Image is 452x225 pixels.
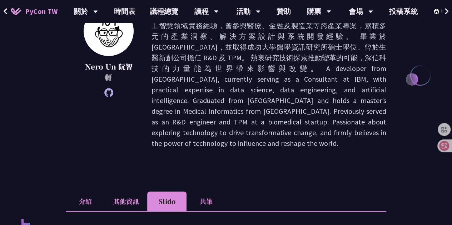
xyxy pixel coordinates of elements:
[25,6,58,17] span: PyCon TW
[84,6,134,56] img: Nero Un 阮智軒
[187,191,226,211] li: 共筆
[105,191,147,211] li: 其他資訊
[147,191,187,211] li: Slido
[66,191,105,211] li: 介紹
[434,9,441,14] img: Locale Icon
[11,8,21,15] img: Home icon of PyCon TW 2025
[84,61,134,83] p: Nero Un 阮智軒
[4,2,65,20] a: PyCon TW
[152,10,386,149] p: 來自澳門的開發者，現職 IBM 顧問，具備豐富的資料科學、資料工程與人工智慧領域實務經驗，曾參與醫療、金融及製造業等跨產業專案，累積多元的產業洞察、解決方案設計與系統開發經驗。 畢業於[GEOG...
